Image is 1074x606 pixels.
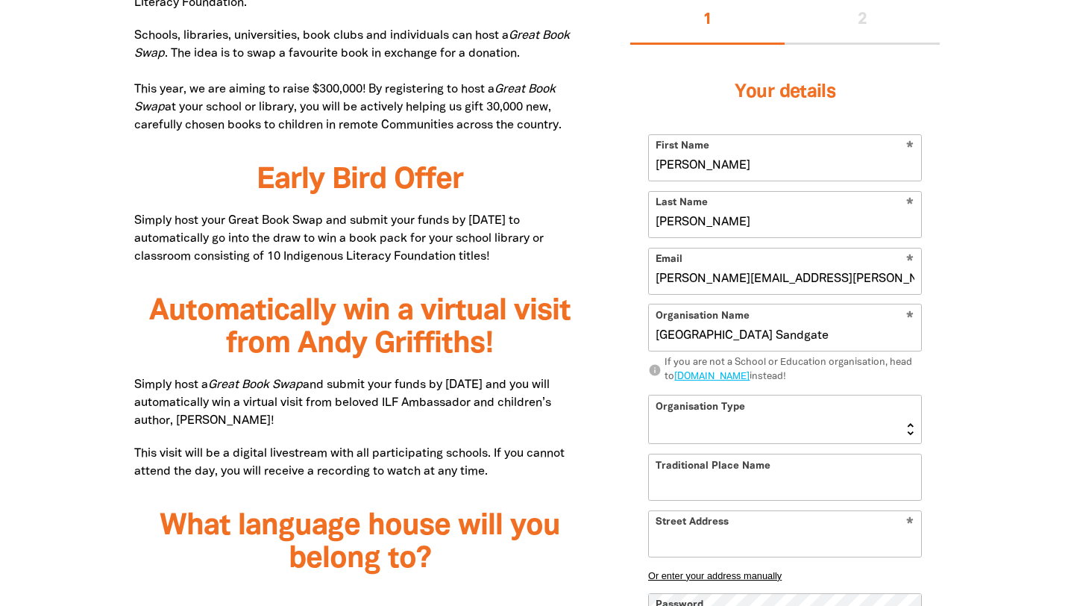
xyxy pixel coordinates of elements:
span: Early Bird Offer [257,166,463,194]
a: [DOMAIN_NAME] [674,373,750,382]
p: Schools, libraries, universities, book clubs and individuals can host a . The idea is to swap a f... [134,27,585,134]
em: Great Book Swap [134,31,570,59]
p: Simply host a and submit your funds by [DATE] and you will automatically win a virtual visit from... [134,376,585,430]
em: Great Book Swap [134,84,556,113]
button: Or enter your address manually [648,570,922,581]
div: If you are not a School or Education organisation, head to instead! [665,356,922,385]
span: Automatically win a virtual visit from Andy Griffiths! [149,298,571,358]
i: info [648,364,662,378]
p: Simply host your Great Book Swap and submit your funds by [DATE] to automatically go into the dra... [134,212,585,266]
span: What language house will you belong to? [160,513,560,573]
em: Great Book Swap [208,380,303,390]
p: This visit will be a digital livestream with all participating schools. If you cannot attend the ... [134,445,585,481]
h3: Your details [648,63,922,122]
